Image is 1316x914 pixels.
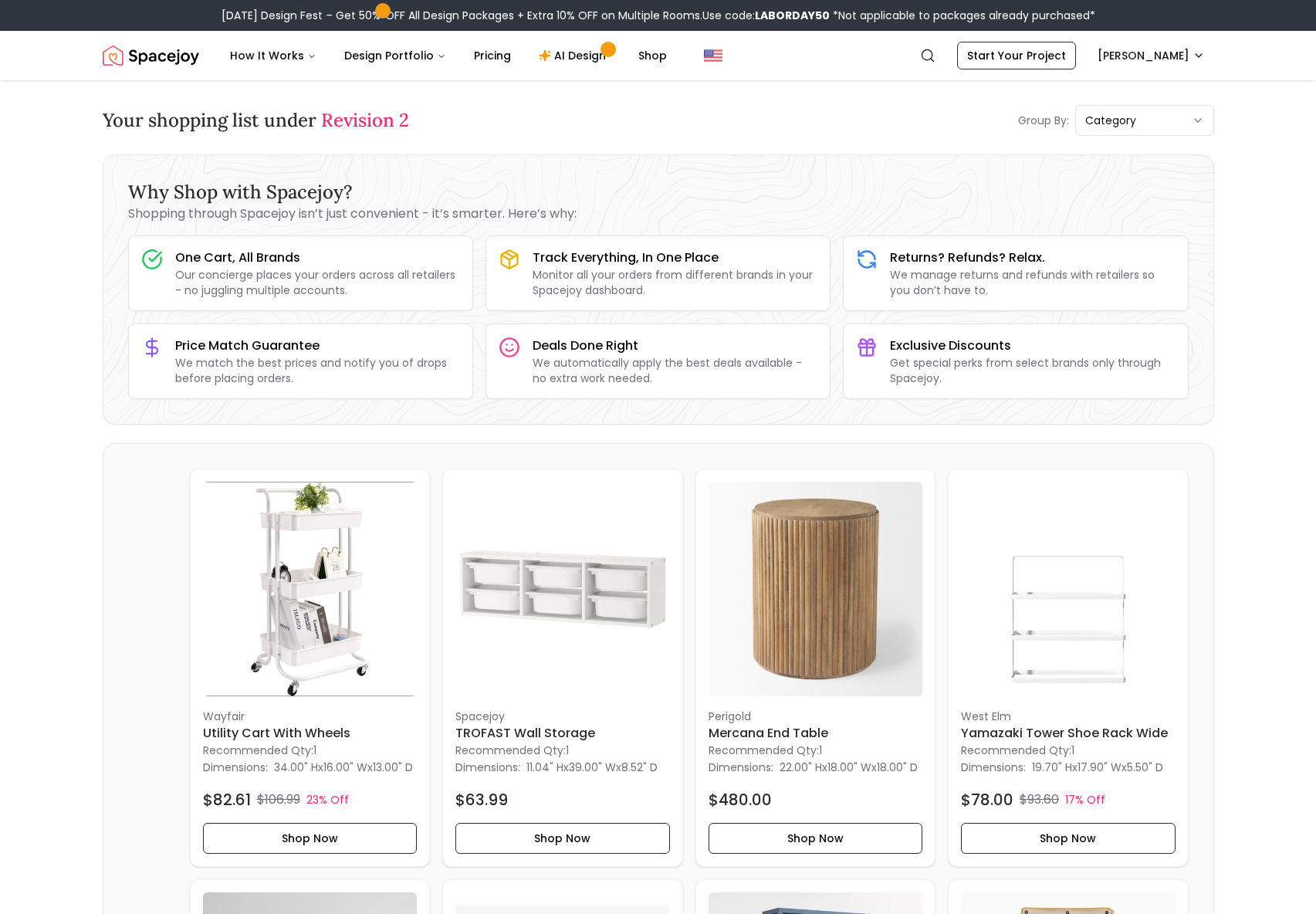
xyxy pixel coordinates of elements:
a: Mercana End Table imagePerigoldMercana End TableRecommended Qty:1Dimensions:22.00" Hx18.00" Wx18.... [695,469,936,867]
a: Spacejoy [103,40,199,71]
h3: Why Shop with Spacejoy? [128,180,1189,205]
nav: Global [103,31,1214,80]
p: We match the best prices and notify you of drops before placing orders. [175,355,460,386]
h6: Yamazaki Tower Shoe Rack Wide [961,724,1176,743]
h3: Track Everything, In One Place [533,249,817,267]
button: Shop Now [203,823,418,854]
p: 23% Off [306,792,349,807]
p: Wayfair [203,709,418,724]
a: Shop [626,40,679,71]
p: x x [274,760,413,775]
h6: Mercana End Table [709,724,923,743]
p: Shopping through Spacejoy isn’t just convenient - it’s smarter. Here’s why: [128,205,1189,223]
h3: Your shopping list under [103,108,409,133]
p: Dimensions: [203,758,268,777]
p: Our concierge places your orders across all retailers - no juggling multiple accounts. [175,267,460,298]
a: AI Design [526,40,623,71]
p: Spacejoy [455,709,670,724]
div: Mercana End Table [695,469,936,867]
p: Recommended Qty: 1 [455,743,670,758]
img: Utility Cart with Wheels image [203,482,418,696]
p: Monitor all your orders from different brands in your Spacejoy dashboard. [533,267,817,298]
span: 39.00" W [569,760,616,775]
span: 34.00" H [274,760,318,775]
a: Pricing [462,40,523,71]
div: Yamazaki Tower Shoe Rack Wide [948,469,1189,867]
p: Dimensions: [709,758,773,777]
p: 17% Off [1065,792,1105,807]
button: How It Works [218,40,329,71]
span: 16.00" W [323,760,367,775]
h6: TROFAST Wall storage [455,724,670,743]
span: 19.70" H [1032,760,1072,775]
img: Yamazaki Tower Shoe Rack Wide image [961,482,1176,696]
span: 18.00" D [877,760,918,775]
h3: Price Match Guarantee [175,337,460,355]
p: We automatically apply the best deals available - no extra work needed. [533,355,817,386]
a: Utility Cart with Wheels imageWayfairUtility Cart with WheelsRecommended Qty:1Dimensions:34.00" H... [190,469,431,867]
a: Start Your Project [957,42,1076,69]
img: United States [704,46,722,65]
span: 13.00" D [373,760,413,775]
p: Dimensions: [961,758,1026,777]
p: We manage returns and refunds with retailers so you don’t have to. [890,267,1175,298]
h6: Utility Cart with Wheels [203,724,418,743]
h4: $480.00 [709,789,772,811]
a: Yamazaki Tower Shoe Rack Wide imageWest ElmYamazaki Tower Shoe Rack WideRecommended Qty:1Dimensio... [948,469,1189,867]
h3: Deals Done Right [533,337,817,355]
div: Utility Cart with Wheels [190,469,431,867]
a: TROFAST Wall storage imageSpacejoyTROFAST Wall storageRecommended Qty:1Dimensions:11.04" Hx39.00"... [442,469,683,867]
b: LABORDAY50 [755,8,830,23]
p: Recommended Qty: 1 [203,743,418,758]
h4: $63.99 [455,789,508,811]
img: Mercana End Table image [709,482,923,696]
p: Group By: [1018,113,1069,128]
span: *Not applicable to packages already purchased* [830,8,1095,23]
img: TROFAST Wall storage image [455,482,670,696]
h3: Exclusive Discounts [890,337,1175,355]
p: Recommended Qty: 1 [709,743,923,758]
span: 5.50" D [1127,760,1163,775]
span: 18.00" W [827,760,871,775]
h3: One Cart, All Brands [175,249,460,267]
span: 22.00" H [780,760,822,775]
button: Shop Now [961,823,1176,854]
p: Dimensions: [455,758,520,777]
p: Perigold [709,709,923,724]
p: x x [1032,760,1163,775]
span: 8.52" D [621,760,658,775]
div: [DATE] Design Fest – Get 50% OFF All Design Packages + Extra 10% OFF on Multiple Rooms. [222,8,1095,23]
p: Recommended Qty: 1 [961,743,1176,758]
span: 17.90" W [1077,760,1121,775]
span: Revision 2 [321,108,409,132]
p: x x [780,760,918,775]
h4: $82.61 [203,789,251,811]
button: [PERSON_NAME] [1088,42,1214,69]
button: Shop Now [709,823,923,854]
div: TROFAST Wall storage [442,469,683,867]
p: West Elm [961,709,1176,724]
span: Use code: [702,8,830,23]
span: 11.04" H [526,760,563,775]
button: Design Portfolio [332,40,458,71]
h4: $78.00 [961,789,1013,811]
p: $93.60 [1020,790,1059,809]
h3: Returns? Refunds? Relax. [890,249,1175,267]
button: Shop Now [455,823,670,854]
img: Spacejoy Logo [103,40,199,71]
nav: Main [218,40,679,71]
p: $106.99 [257,790,300,809]
p: x x [526,760,658,775]
p: Get special perks from select brands only through Spacejoy. [890,355,1175,386]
